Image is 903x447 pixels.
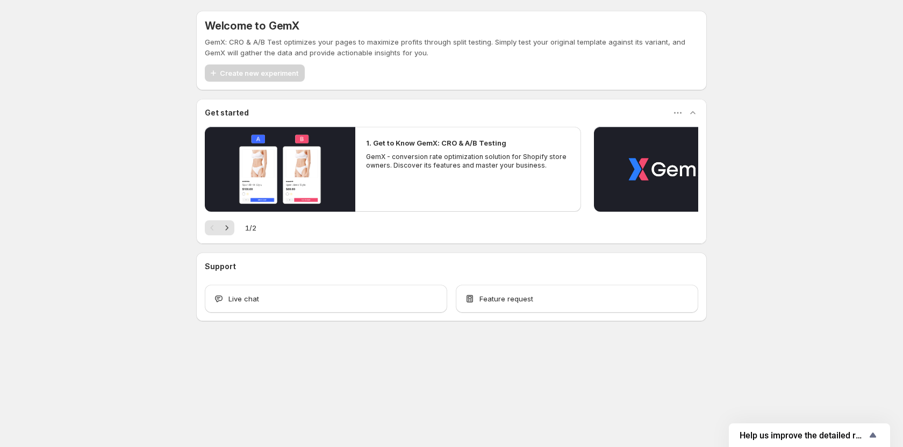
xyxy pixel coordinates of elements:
button: Next [219,220,234,235]
span: Live chat [228,293,259,304]
span: Feature request [479,293,533,304]
button: Play video [205,127,355,212]
span: Help us improve the detailed report for A/B campaigns [740,430,866,441]
h3: Get started [205,107,249,118]
p: GemX: CRO & A/B Test optimizes your pages to maximize profits through split testing. Simply test ... [205,37,698,58]
h3: Support [205,261,236,272]
span: 1 / 2 [245,222,256,233]
nav: Pagination [205,220,234,235]
p: GemX - conversion rate optimization solution for Shopify store owners. Discover its features and ... [366,153,570,170]
h2: 1. Get to Know GemX: CRO & A/B Testing [366,138,506,148]
button: Play video [594,127,744,212]
button: Show survey - Help us improve the detailed report for A/B campaigns [740,429,879,442]
h5: Welcome to GemX [205,19,299,32]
